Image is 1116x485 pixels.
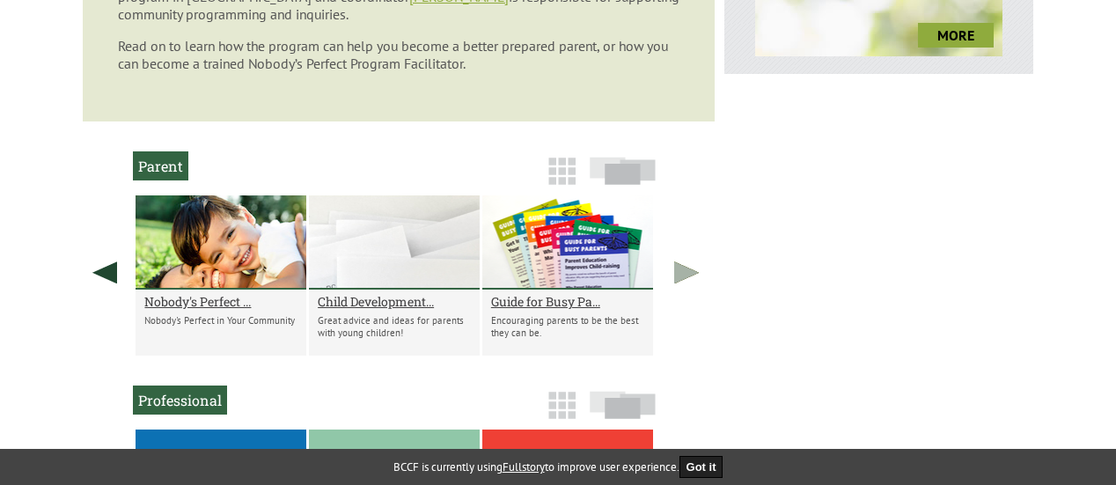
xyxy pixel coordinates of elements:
[679,456,723,478] button: Got it
[482,195,653,356] li: Guide for Busy Parents
[548,392,576,419] img: grid-icon.png
[590,157,656,185] img: slide-icon.png
[318,293,471,310] a: Child Development...
[309,195,480,356] li: Child Development Series
[118,37,679,72] p: Read on to learn how the program can help you become a better prepared parent, or how you can bec...
[590,391,656,419] img: slide-icon.png
[543,400,581,428] a: Grid View
[503,459,545,474] a: Fullstory
[136,195,306,356] li: Nobody's Perfect Programs Across BC
[548,158,576,185] img: grid-icon.png
[918,23,994,48] a: more
[144,293,297,310] a: Nobody's Perfect ...
[491,293,644,310] a: Guide for Busy Pa...
[491,314,644,339] p: Encouraging parents to be the best they can be.
[318,314,471,339] p: Great advice and ideas for parents with young children!
[543,165,581,194] a: Grid View
[584,165,661,194] a: Slide View
[584,400,661,428] a: Slide View
[144,314,297,327] p: Nobody's Perfect in Your Community
[133,386,227,415] h2: Professional
[133,151,188,180] h2: Parent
